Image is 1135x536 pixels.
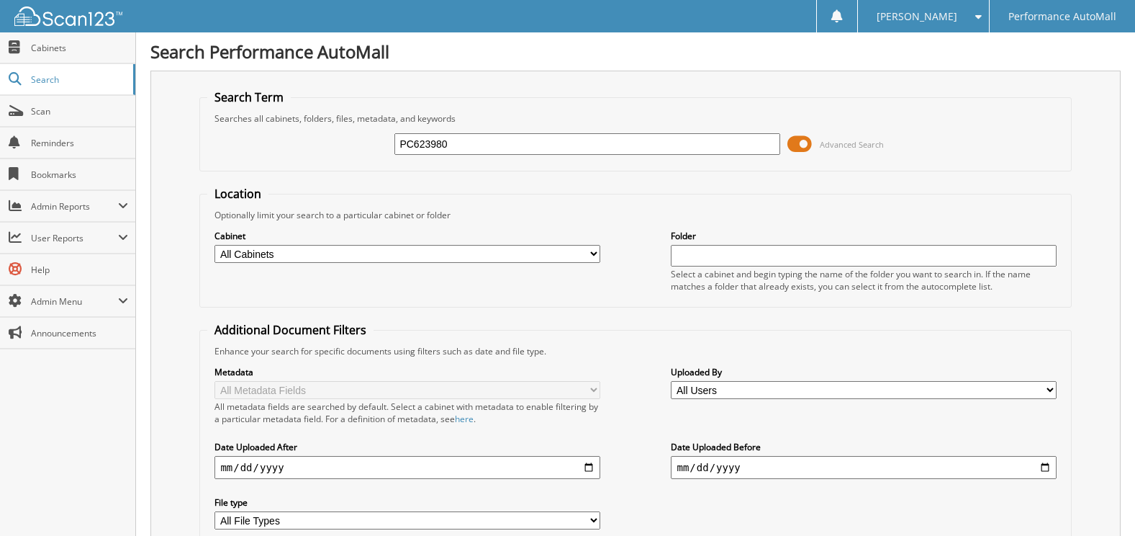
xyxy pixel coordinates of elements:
[671,230,1056,242] label: Folder
[671,441,1056,453] label: Date Uploaded Before
[31,200,118,213] span: Admin Reports
[455,413,474,425] a: here
[1063,467,1135,536] iframe: Chat Widget
[207,345,1063,357] div: Enhance your search for specific documents using filters such as date and file type.
[207,186,268,202] legend: Location
[877,12,957,21] span: [PERSON_NAME]
[150,40,1121,63] h1: Search Performance AutoMall
[31,42,128,54] span: Cabinets
[214,441,600,453] label: Date Uploaded After
[31,295,118,308] span: Admin Menu
[31,73,126,86] span: Search
[31,327,128,339] span: Announcements
[1008,12,1116,21] span: Performance AutoMall
[671,268,1056,292] div: Select a cabinet and begin typing the name of the folder you want to search in. If the name match...
[214,456,600,479] input: start
[31,232,118,244] span: User Reports
[31,137,128,149] span: Reminders
[671,456,1056,479] input: end
[671,366,1056,378] label: Uploaded By
[14,6,122,26] img: scan123-logo-white.svg
[820,139,884,150] span: Advanced Search
[207,209,1063,221] div: Optionally limit your search to a particular cabinet or folder
[31,264,128,276] span: Help
[214,366,600,378] label: Metadata
[207,89,291,105] legend: Search Term
[214,496,600,509] label: File type
[31,105,128,117] span: Scan
[31,169,128,181] span: Bookmarks
[214,401,600,425] div: All metadata fields are searched by default. Select a cabinet with metadata to enable filtering b...
[207,322,374,338] legend: Additional Document Filters
[207,112,1063,125] div: Searches all cabinets, folders, files, metadata, and keywords
[214,230,600,242] label: Cabinet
